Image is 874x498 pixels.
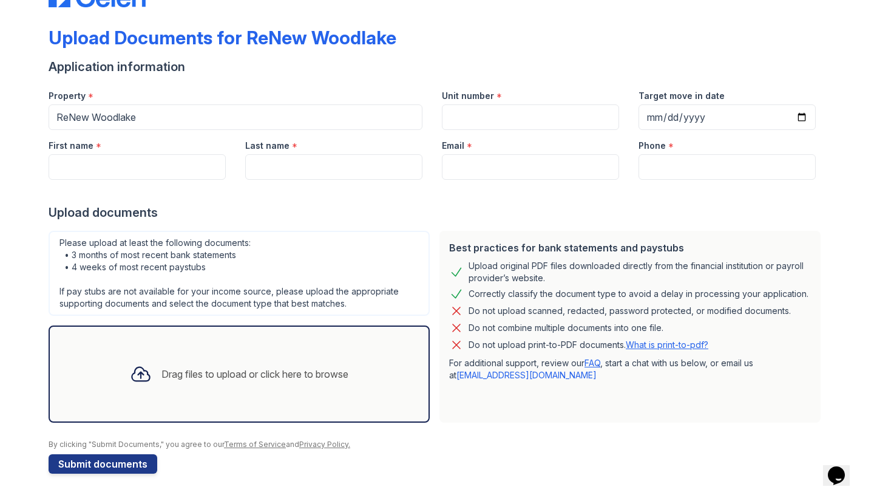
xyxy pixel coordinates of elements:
[161,367,348,381] div: Drag files to upload or click here to browse
[224,440,286,449] a: Terms of Service
[49,454,157,474] button: Submit documents
[469,304,791,318] div: Do not upload scanned, redacted, password protected, or modified documents.
[49,440,825,449] div: By clicking "Submit Documents," you agree to our and
[469,321,663,335] div: Do not combine multiple documents into one file.
[449,240,811,255] div: Best practices for bank statements and paystubs
[823,449,862,486] iframe: chat widget
[49,204,825,221] div: Upload documents
[49,231,430,316] div: Please upload at least the following documents: • 3 months of most recent bank statements • 4 wee...
[639,140,666,152] label: Phone
[299,440,350,449] a: Privacy Policy.
[626,339,708,350] a: What is print-to-pdf?
[442,90,494,102] label: Unit number
[49,140,93,152] label: First name
[442,140,464,152] label: Email
[49,27,396,49] div: Upload Documents for ReNew Woodlake
[469,339,708,351] p: Do not upload print-to-PDF documents.
[245,140,290,152] label: Last name
[639,90,725,102] label: Target move in date
[456,370,597,380] a: [EMAIL_ADDRESS][DOMAIN_NAME]
[49,58,825,75] div: Application information
[584,358,600,368] a: FAQ
[49,90,86,102] label: Property
[469,260,811,284] div: Upload original PDF files downloaded directly from the financial institution or payroll provider’...
[449,357,811,381] p: For additional support, review our , start a chat with us below, or email us at
[469,287,808,301] div: Correctly classify the document type to avoid a delay in processing your application.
